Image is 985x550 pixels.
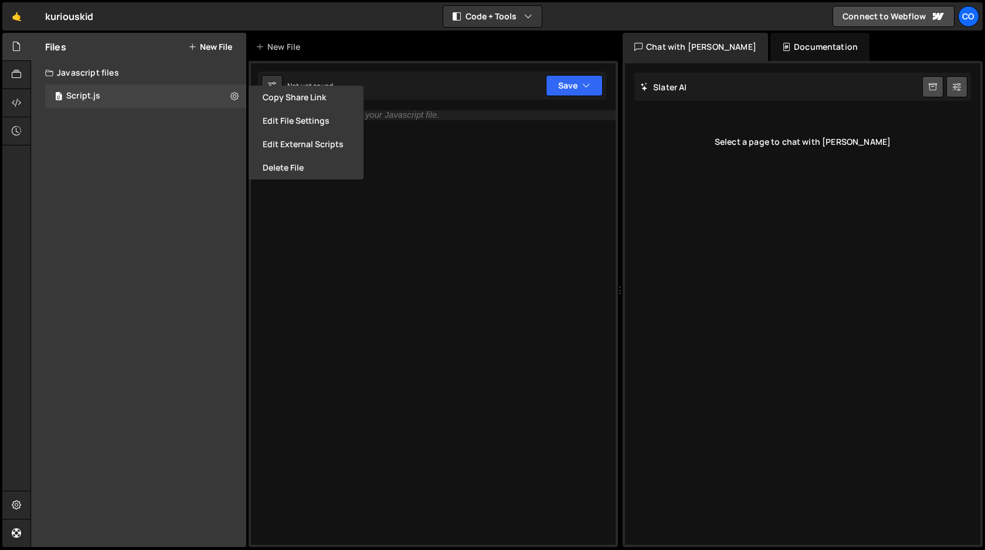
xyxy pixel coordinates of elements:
[2,2,31,30] a: 🤙
[623,33,768,61] div: Chat with [PERSON_NAME]
[66,91,100,101] div: Script.js
[287,81,333,91] div: Not yet saved
[31,61,246,84] div: Javascript files
[443,6,542,27] button: Code + Tools
[45,9,94,23] div: kuriouskid
[640,82,687,93] h2: Slater AI
[55,93,62,102] span: 0
[249,109,364,133] button: Edit File Settings
[770,33,869,61] div: Documentation
[249,133,364,156] button: Edit External Scripts
[45,84,246,108] div: 16633/45317.js
[249,156,364,179] button: Delete File
[256,41,305,53] div: New File
[45,40,66,53] h2: Files
[188,42,232,52] button: New File
[833,6,955,27] a: Connect to Webflow
[546,75,603,96] button: Save
[634,118,971,165] div: Select a page to chat with [PERSON_NAME]
[958,6,979,27] a: Co
[281,111,439,120] div: Type cmd + s to save your Javascript file.
[249,86,364,109] button: Copy share link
